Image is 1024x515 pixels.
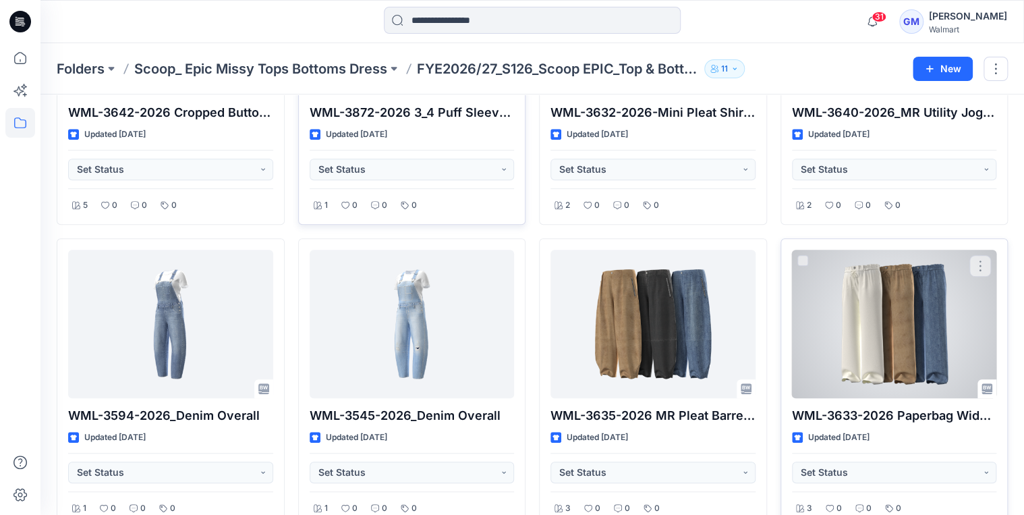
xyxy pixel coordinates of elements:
[326,128,387,142] p: Updated [DATE]
[929,8,1007,24] div: [PERSON_NAME]
[171,198,177,213] p: 0
[310,406,515,425] p: WML-3545-2026_Denim Overall
[68,406,273,425] p: WML-3594-2026_Denim Overall
[57,59,105,78] a: Folders
[913,57,973,81] button: New
[382,198,387,213] p: 0
[808,128,870,142] p: Updated [DATE]
[112,198,117,213] p: 0
[68,103,273,122] p: WML-3642-2026 Cropped Button Down
[865,198,871,213] p: 0
[550,103,756,122] p: WML-3632-2026-Mini Pleat Shirt Dress
[721,61,728,76] p: 11
[807,198,812,213] p: 2
[792,103,997,122] p: WML-3640-2026_MR Utility Jogger_Opt.2
[594,198,600,213] p: 0
[808,431,870,445] p: Updated [DATE]
[142,198,147,213] p: 0
[326,431,387,445] p: Updated [DATE]
[84,431,146,445] p: Updated [DATE]
[134,59,387,78] a: Scoop_ Epic Missy Tops Bottoms Dress
[83,198,88,213] p: 5
[792,250,997,398] a: WML-3633-2026 Paperbag Wide Leg
[704,59,745,78] button: 11
[929,24,1007,34] div: Walmart
[84,128,146,142] p: Updated [DATE]
[624,198,629,213] p: 0
[567,431,628,445] p: Updated [DATE]
[550,406,756,425] p: WML-3635-2026 MR Pleat Barrel Pant
[565,198,570,213] p: 2
[417,59,699,78] p: FYE2026/27_S126_Scoop EPIC_Top & Bottom
[899,9,923,34] div: GM
[411,198,417,213] p: 0
[836,198,841,213] p: 0
[895,198,901,213] p: 0
[352,198,358,213] p: 0
[654,198,659,213] p: 0
[792,406,997,425] p: WML-3633-2026 Paperbag Wide Leg
[310,103,515,122] p: WML-3872-2026 3_4 Puff Sleeve Shirt
[550,250,756,398] a: WML-3635-2026 MR Pleat Barrel Pant
[872,11,886,22] span: 31
[310,250,515,398] a: WML-3545-2026_Denim Overall
[324,198,328,213] p: 1
[68,250,273,398] a: WML-3594-2026_Denim Overall
[567,128,628,142] p: Updated [DATE]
